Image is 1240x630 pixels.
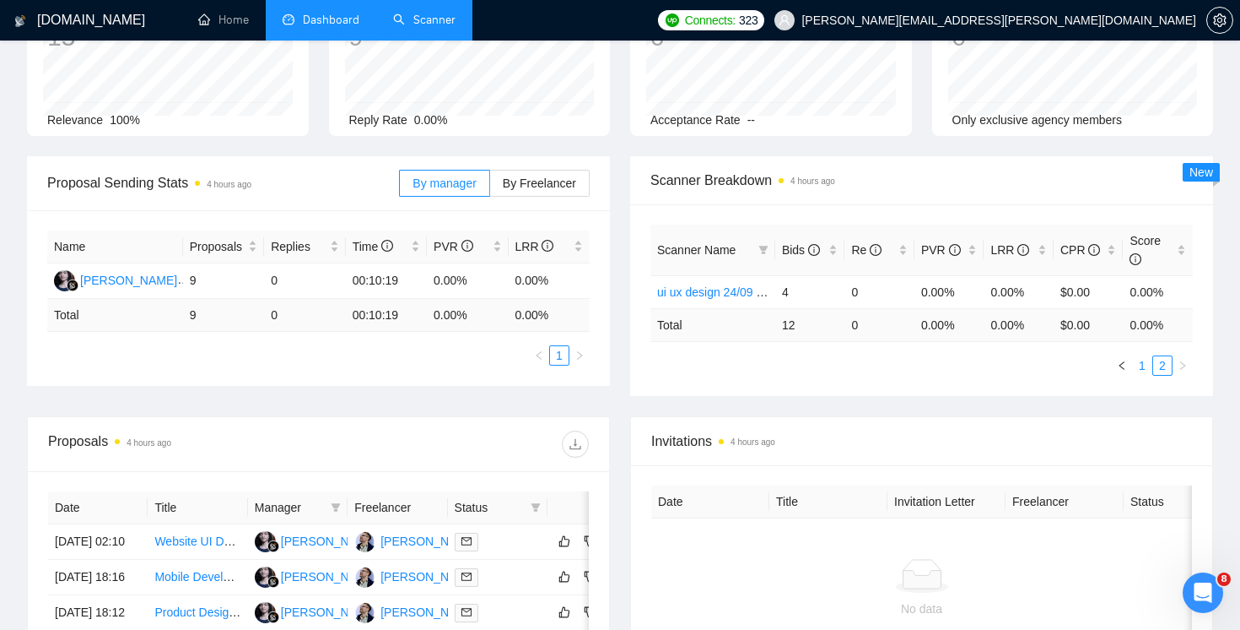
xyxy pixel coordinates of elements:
[267,540,279,552] img: gigradar-bm.png
[1054,275,1124,308] td: $0.00
[154,570,461,584] a: Mobile Developer for Existing Insurance Software Platform
[1088,244,1100,256] span: info-circle
[1173,356,1193,376] button: right
[354,569,477,583] a: YH[PERSON_NAME]
[534,350,544,361] span: left
[1189,166,1213,179] span: New
[48,492,148,524] th: Date
[1117,361,1127,371] span: left
[281,532,378,551] div: [PERSON_NAME]
[739,11,757,30] span: 323
[1129,253,1141,265] span: info-circle
[731,437,775,447] time: 4 hours ago
[281,568,378,586] div: [PERSON_NAME]
[665,600,1178,618] div: No data
[303,13,359,27] span: Dashboard
[54,273,177,286] a: RS[PERSON_NAME]
[914,308,984,341] td: 0.00 %
[427,263,508,299] td: 0.00%
[584,535,596,548] span: dislike
[580,531,600,551] button: dislike
[529,345,549,366] button: left
[281,603,378,622] div: [PERSON_NAME]
[990,243,1029,257] span: LRR
[775,308,845,341] td: 12
[255,602,276,623] img: RS
[1183,573,1223,613] iframe: Intercom live chat
[47,299,183,332] td: Total
[574,350,585,361] span: right
[651,486,769,519] th: Date
[1123,308,1193,341] td: 0.00 %
[790,177,835,186] time: 4 hours ago
[346,263,427,299] td: 00:10:19
[349,113,407,127] span: Reply Rate
[782,243,820,257] span: Bids
[354,534,477,547] a: YH[PERSON_NAME]
[148,492,247,524] th: Title
[550,346,569,365] a: 1
[650,308,775,341] td: Total
[255,569,378,583] a: RS[PERSON_NAME]
[14,8,26,35] img: logo
[154,606,494,619] a: Product Designer with Fantasy Sports UX Mechanics Experience
[461,240,473,252] span: info-circle
[1178,361,1188,371] span: right
[346,299,427,332] td: 00:10:19
[48,560,148,595] td: [DATE] 18:16
[527,495,544,520] span: filter
[509,299,590,332] td: 0.00 %
[327,495,344,520] span: filter
[851,243,881,257] span: Re
[47,113,103,127] span: Relevance
[657,243,736,257] span: Scanner Name
[666,14,679,27] img: upwork-logo.png
[558,606,570,619] span: like
[381,240,393,252] span: info-circle
[1133,356,1151,375] a: 1
[542,240,553,252] span: info-circle
[775,275,845,308] td: 4
[380,568,477,586] div: [PERSON_NAME]
[255,534,378,547] a: RS[PERSON_NAME]
[554,567,574,587] button: like
[984,308,1054,341] td: 0.00 %
[1017,244,1029,256] span: info-circle
[549,345,569,366] li: 1
[755,237,772,263] span: filter
[183,263,264,299] td: 9
[554,531,574,551] button: like
[148,524,247,560] td: Website UI Design Needed
[870,244,881,256] span: info-circle
[54,270,75,291] img: RS
[952,113,1123,127] span: Only exclusive agency members
[1112,356,1132,376] li: Previous Page
[1153,356,1172,375] a: 2
[984,275,1054,308] td: 0.00%
[1206,14,1233,27] a: setting
[264,299,345,332] td: 0
[154,535,297,548] a: Website UI Design Needed
[183,299,264,332] td: 9
[769,486,887,519] th: Title
[569,345,590,366] li: Next Page
[914,275,984,308] td: 0.00%
[650,113,741,127] span: Acceptance Rate
[354,602,375,623] img: YH
[1129,234,1161,266] span: Score
[434,240,473,253] span: PVR
[412,177,476,190] span: By manager
[921,243,961,257] span: PVR
[427,299,508,332] td: 0.00 %
[562,431,589,458] button: download
[685,11,736,30] span: Connects:
[354,605,477,618] a: YH[PERSON_NAME]
[264,263,345,299] td: 0
[509,263,590,299] td: 0.00%
[283,14,294,25] span: dashboard
[183,231,264,263] th: Proposals
[1132,356,1152,376] li: 1
[47,231,183,263] th: Name
[461,536,472,546] span: mail
[1054,308,1124,341] td: $ 0.00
